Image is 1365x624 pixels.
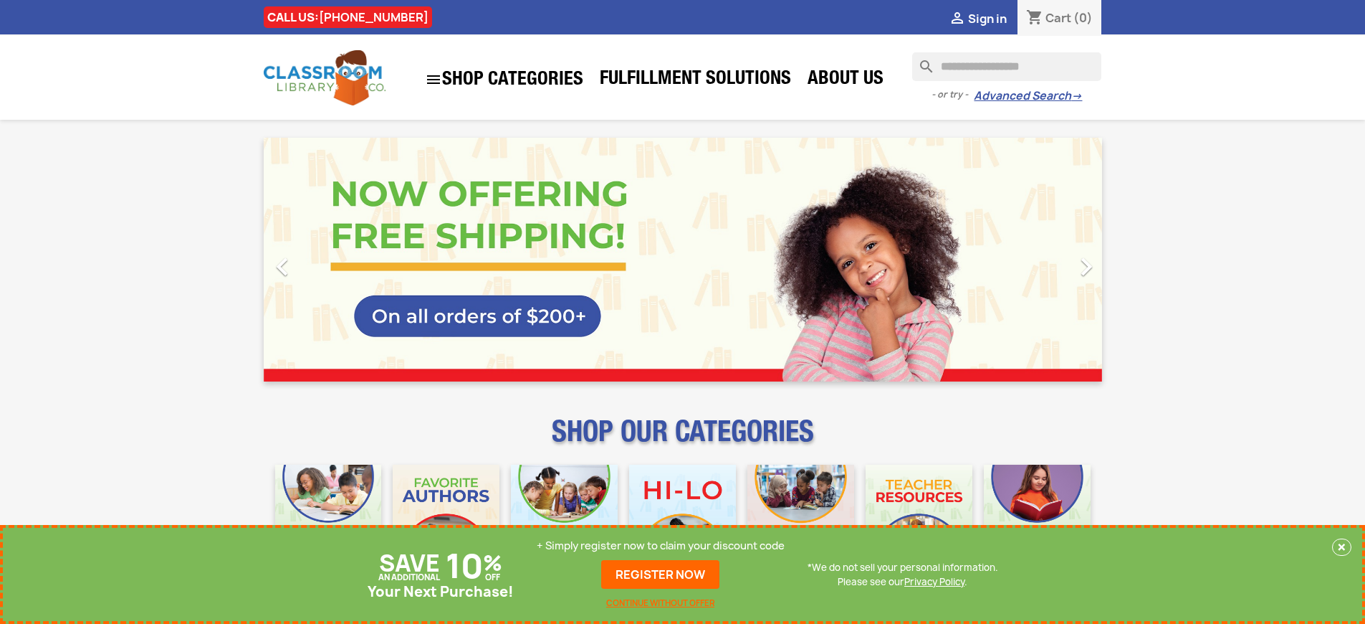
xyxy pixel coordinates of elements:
img: CLC_Fiction_Nonfiction_Mobile.jpg [747,465,854,572]
a: Next [976,138,1102,382]
i:  [264,249,300,285]
a: Fulfillment Solutions [593,66,798,95]
i:  [425,71,442,88]
span: Sign in [968,11,1007,27]
img: CLC_Bulk_Mobile.jpg [275,465,382,572]
img: CLC_Teacher_Resources_Mobile.jpg [866,465,972,572]
a: About Us [800,66,891,95]
ul: Carousel container [264,138,1102,382]
a:  Sign in [949,11,1007,27]
img: CLC_Phonics_And_Decodables_Mobile.jpg [511,465,618,572]
a: [PHONE_NUMBER] [319,9,428,25]
input: Search [912,52,1101,81]
i:  [949,11,966,28]
i: shopping_cart [1026,10,1043,27]
a: Advanced Search→ [974,89,1082,103]
img: CLC_Favorite_Authors_Mobile.jpg [393,465,499,572]
span: → [1071,89,1082,103]
a: Previous [264,138,390,382]
a: SHOP CATEGORIES [418,64,590,95]
i: search [912,52,929,70]
i:  [1068,249,1104,285]
img: CLC_Dyslexia_Mobile.jpg [984,465,1091,572]
img: Classroom Library Company [264,50,385,105]
span: - or try - [931,88,974,102]
div: CALL US: [264,6,432,28]
img: CLC_HiLo_Mobile.jpg [629,465,736,572]
p: SHOP OUR CATEGORIES [264,427,1102,453]
span: Cart [1045,10,1071,26]
span: (0) [1073,10,1093,26]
